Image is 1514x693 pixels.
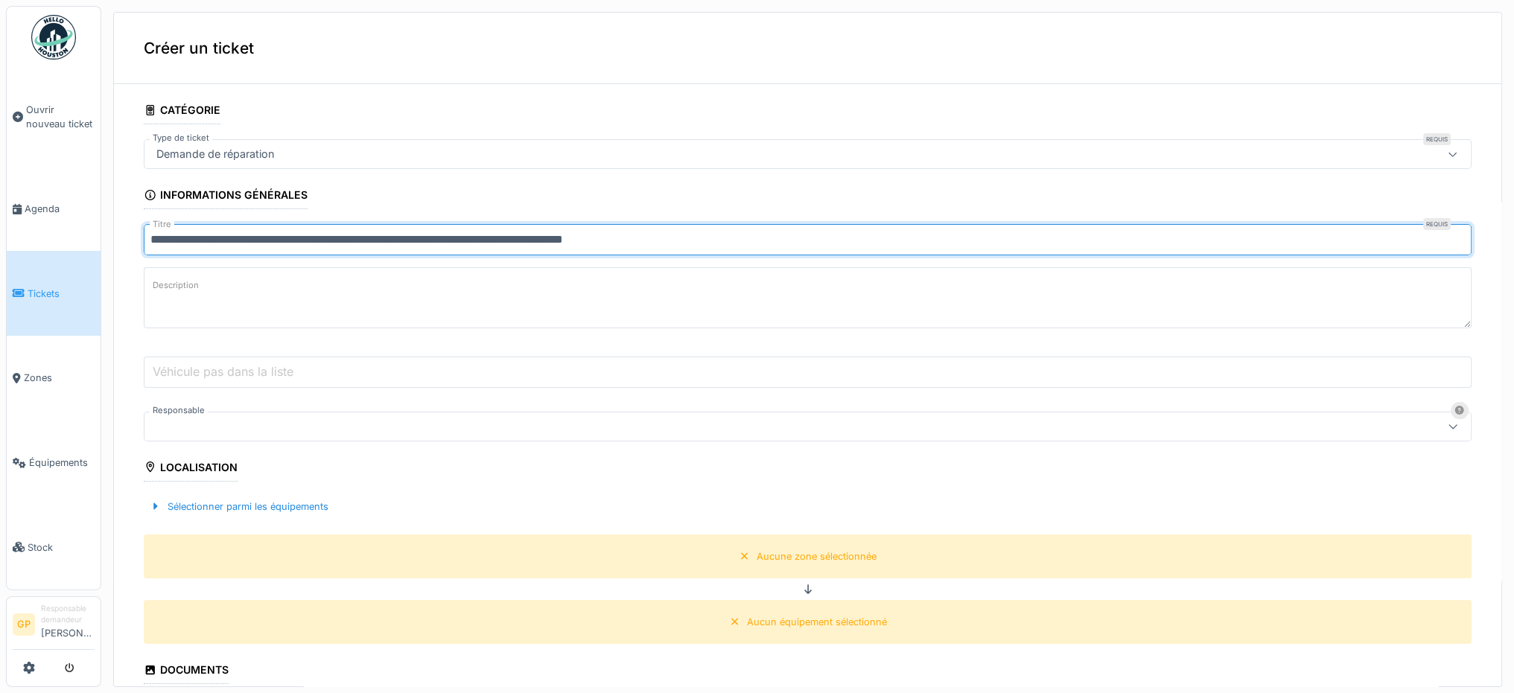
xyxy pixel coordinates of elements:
[150,218,174,231] label: Titre
[1423,133,1451,145] div: Requis
[144,456,238,482] div: Localisation
[7,336,101,421] a: Zones
[150,363,296,380] label: Véhicule pas dans la liste
[29,456,95,470] span: Équipements
[757,549,877,563] div: Aucune zone sélectionnée
[7,167,101,252] a: Agenda
[13,613,35,636] li: GP
[150,404,208,417] label: Responsable
[41,603,95,626] div: Responsable demandeur
[26,103,95,131] span: Ouvrir nouveau ticket
[150,132,212,144] label: Type de ticket
[24,371,95,385] span: Zones
[28,287,95,301] span: Tickets
[7,251,101,336] a: Tickets
[41,603,95,646] li: [PERSON_NAME]
[25,202,95,216] span: Agenda
[144,99,220,124] div: Catégorie
[7,505,101,590] a: Stock
[1423,218,1451,230] div: Requis
[28,540,95,555] span: Stock
[150,146,281,162] div: Demande de réparation
[144,496,334,517] div: Sélectionner parmi les équipements
[114,13,1501,84] div: Créer un ticket
[7,421,101,505] a: Équipements
[747,615,887,629] div: Aucun équipement sélectionné
[7,68,101,167] a: Ouvrir nouveau ticket
[144,659,229,684] div: Documents
[13,603,95,650] a: GP Responsable demandeur[PERSON_NAME]
[31,15,76,60] img: Badge_color-CXgf-gQk.svg
[144,184,308,209] div: Informations générales
[150,276,202,295] label: Description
